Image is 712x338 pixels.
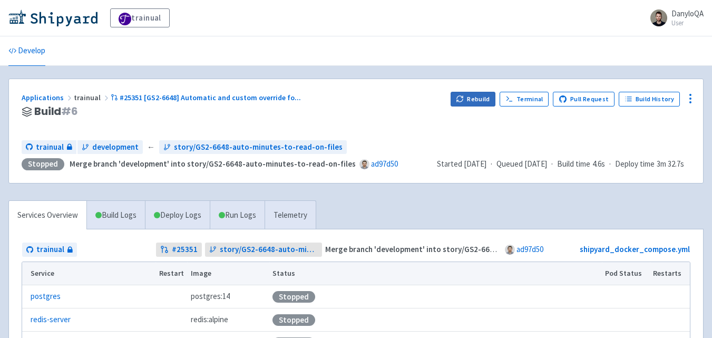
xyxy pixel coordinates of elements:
strong: # 25351 [172,244,198,256]
a: story/GS2-6648-auto-minutes-to-read-on-files [205,243,322,257]
a: Applications [22,93,74,102]
a: #25351 [GS2-6648] Automatic and custom override fo... [111,93,303,102]
div: · · · [437,158,690,170]
a: Services Overview [9,201,86,230]
span: ← [147,141,155,153]
button: Rebuild [451,92,496,107]
img: Shipyard logo [8,9,97,26]
a: postgres [31,291,61,303]
a: Telemetry [265,201,316,230]
span: DanyloQA [671,8,704,18]
a: ad97d50 [516,244,543,254]
a: #25351 [156,243,202,257]
time: [DATE] [464,159,486,169]
span: Build time [557,158,590,170]
span: trainual [36,141,64,153]
span: story/GS2-6648-auto-minutes-to-read-on-files [174,141,343,153]
a: Pull Request [553,92,615,107]
th: Pod Status [602,262,650,285]
a: Run Logs [210,201,265,230]
a: ad97d50 [371,159,398,169]
a: Deploy Logs [145,201,210,230]
a: redis-server [31,314,71,326]
span: # 6 [61,104,78,119]
div: Stopped [22,158,64,170]
span: 3m 32.7s [657,158,684,170]
a: Build Logs [87,201,145,230]
a: development [77,140,143,154]
span: trainual [36,244,64,256]
span: story/GS2-6648-auto-minutes-to-read-on-files [220,244,318,256]
time: [DATE] [524,159,547,169]
span: #25351 [GS2-6648] Automatic and custom override fo ... [120,93,301,102]
span: Build [34,105,78,118]
span: Queued [496,159,547,169]
a: story/GS2-6648-auto-minutes-to-read-on-files [159,140,347,154]
a: trainual [22,140,76,154]
span: Deploy time [615,158,655,170]
a: trainual [110,8,170,27]
a: DanyloQA User [644,9,704,26]
a: Terminal [500,92,549,107]
th: Image [187,262,269,285]
span: postgres:14 [191,291,230,303]
div: Stopped [272,314,315,326]
span: development [92,141,139,153]
small: User [671,20,704,26]
a: Develop [8,36,45,66]
th: Restarts [650,262,690,285]
div: Stopped [272,291,315,303]
th: Status [269,262,602,285]
strong: Merge branch 'development' into story/GS2-6648-auto-minutes-to-read-on-files [325,244,611,254]
span: 4.6s [592,158,605,170]
span: trainual [74,93,111,102]
span: Started [437,159,486,169]
a: Build History [619,92,680,107]
span: redis:alpine [191,314,228,326]
a: trainual [22,243,77,257]
strong: Merge branch 'development' into story/GS2-6648-auto-minutes-to-read-on-files [70,159,356,169]
th: Restart [155,262,187,285]
th: Service [22,262,155,285]
a: shipyard_docker_compose.yml [580,244,690,254]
